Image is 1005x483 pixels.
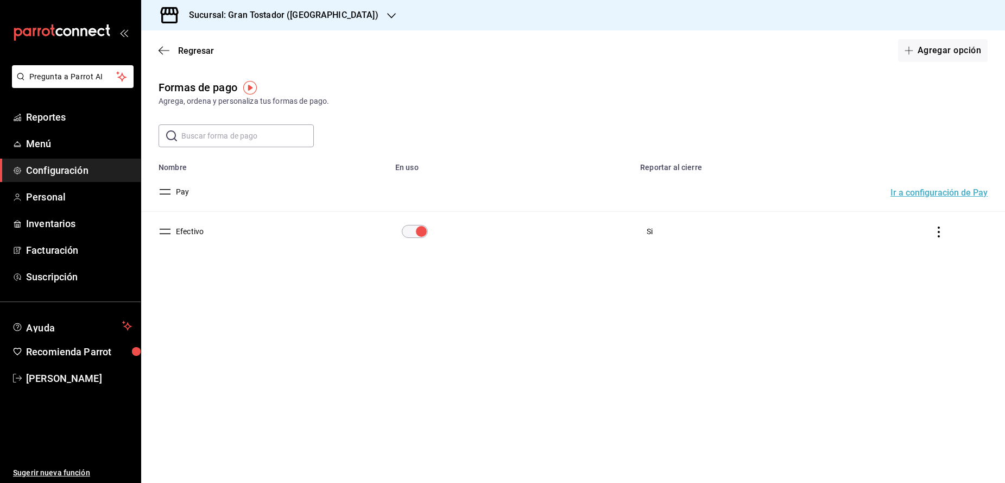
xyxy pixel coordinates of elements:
[26,163,132,178] span: Configuración
[159,79,237,96] div: Formas de pago
[890,189,988,197] button: Ir a configuración de Pay
[389,156,634,172] th: En uso
[634,156,877,172] th: Reportar al cierre
[647,227,653,236] span: Si
[26,190,132,204] span: Personal
[26,216,132,231] span: Inventarios
[159,185,172,198] button: drag
[243,81,257,95] img: Tooltip marker
[890,187,988,196] a: Ir a configuración de Pay
[181,125,314,147] input: Buscar forma de pago
[172,226,204,237] button: Efectivo
[172,186,189,197] button: Pay
[141,156,1005,251] table: paymentsTable
[26,110,132,124] span: Reportes
[159,46,214,56] button: Regresar
[26,319,118,333] span: Ayuda
[26,344,132,359] span: Recomienda Parrot
[26,371,132,386] span: [PERSON_NAME]
[159,225,172,238] button: drag
[13,467,132,479] span: Sugerir nueva función
[26,243,132,258] span: Facturación
[8,79,134,90] a: Pregunta a Parrot AI
[180,9,378,22] h3: Sucursal: Gran Tostador ([GEOGRAPHIC_DATA])
[29,71,117,83] span: Pregunta a Parrot AI
[159,96,988,107] div: Agrega, ordena y personaliza tus formas de pago.
[178,46,214,56] span: Regresar
[898,39,988,62] button: Agregar opción
[933,227,944,237] button: actions
[12,65,134,88] button: Pregunta a Parrot AI
[119,28,128,37] button: open_drawer_menu
[26,269,132,284] span: Suscripción
[26,136,132,151] span: Menú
